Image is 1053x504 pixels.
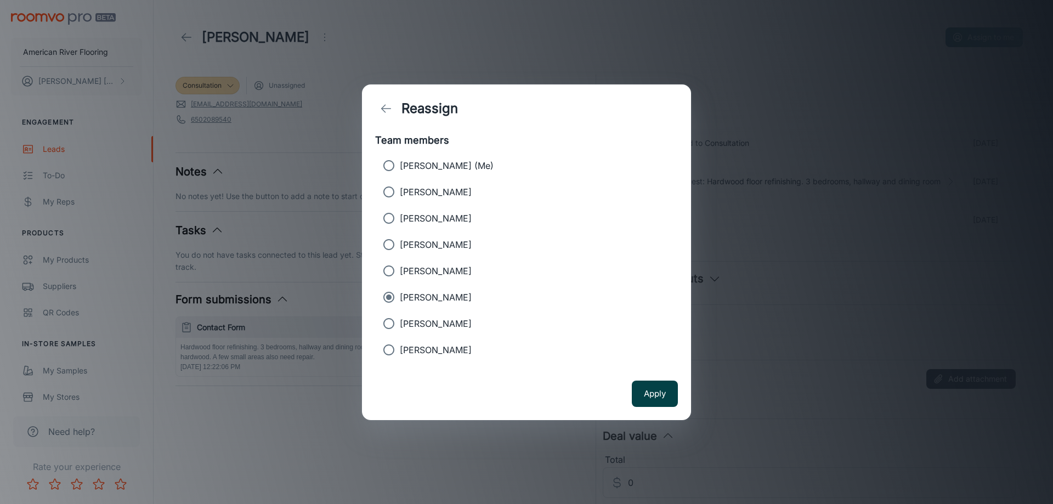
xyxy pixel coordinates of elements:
[400,343,472,356] p: [PERSON_NAME]
[401,99,458,118] h1: Reassign
[400,317,472,330] p: [PERSON_NAME]
[632,381,678,407] button: Apply
[375,133,678,148] h6: Team members
[375,98,397,120] button: back
[400,159,494,172] p: [PERSON_NAME] (Me)
[400,291,472,304] p: [PERSON_NAME]
[400,212,472,225] p: [PERSON_NAME]
[400,238,472,251] p: [PERSON_NAME]
[400,264,472,278] p: [PERSON_NAME]
[400,185,472,199] p: [PERSON_NAME]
